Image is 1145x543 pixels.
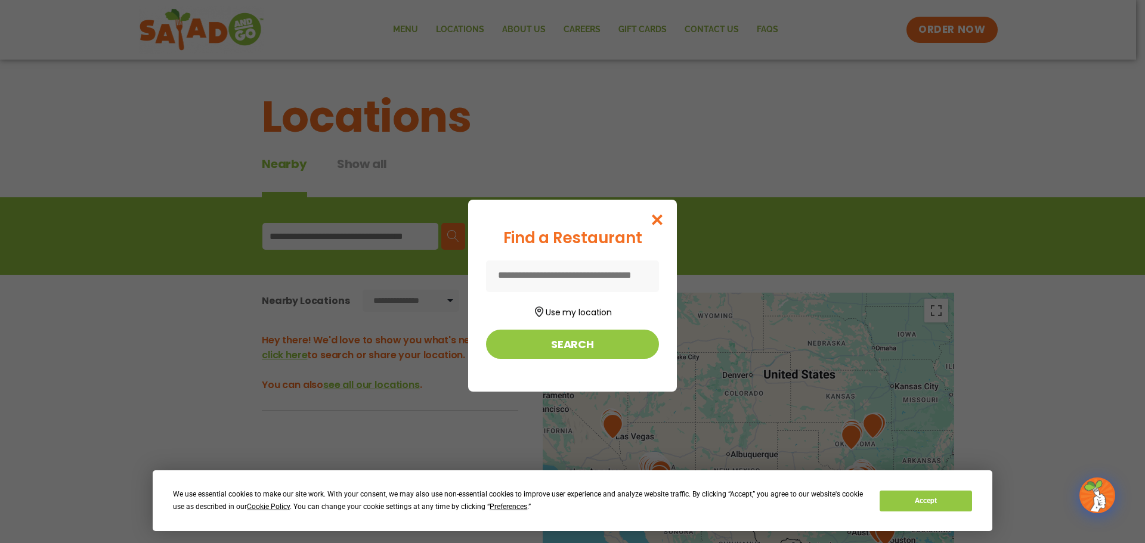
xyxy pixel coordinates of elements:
img: wpChatIcon [1081,479,1114,512]
span: Preferences [490,502,527,511]
button: Close modal [638,200,677,240]
span: Cookie Policy [247,502,290,511]
div: Cookie Consent Prompt [153,470,992,531]
div: We use essential cookies to make our site work. With your consent, we may also use non-essential ... [173,488,865,513]
div: Find a Restaurant [486,226,659,250]
button: Use my location [486,303,659,319]
button: Accept [880,491,971,511]
button: Search [486,330,659,359]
